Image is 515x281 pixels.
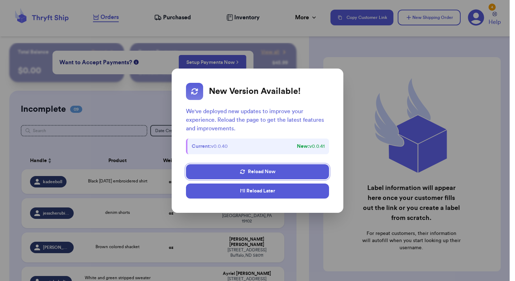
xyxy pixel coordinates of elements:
[186,164,329,179] button: Reload Now
[209,86,301,97] h2: New Version Available!
[297,143,325,150] span: v 0.0.41
[186,184,329,199] button: I'll Reload Later
[186,107,329,133] p: We've deployed new updates to improve your experience. Reload the page to get the latest features...
[192,144,211,149] strong: Current:
[192,143,228,150] span: v 0.0.40
[297,144,309,149] strong: New:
